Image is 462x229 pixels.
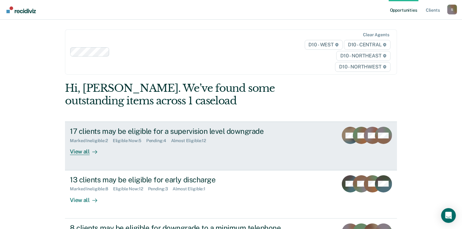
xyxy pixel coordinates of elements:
[344,40,391,50] span: D10 - CENTRAL
[148,186,173,192] div: Pending : 3
[305,40,343,50] span: D10 - WEST
[70,192,104,204] div: View all
[70,186,113,192] div: Marked Ineligible : 8
[146,138,171,143] div: Pending : 4
[171,138,211,143] div: Almost Eligible : 12
[113,186,148,192] div: Eligible Now : 12
[70,143,104,155] div: View all
[6,6,36,13] img: Recidiviz
[335,62,390,72] span: D10 - NORTHWEST
[70,175,285,184] div: 13 clients may be eligible for early discharge
[336,51,390,61] span: D10 - NORTHEAST
[447,5,457,14] div: S
[70,138,113,143] div: Marked Ineligible : 2
[65,170,397,219] a: 13 clients may be eligible for early dischargeMarked Ineligible:8Eligible Now:12Pending:3Almost E...
[441,208,456,223] div: Open Intercom Messenger
[363,32,389,37] div: Clear agents
[113,138,146,143] div: Eligible Now : 5
[447,5,457,14] button: Profile dropdown button
[65,122,397,170] a: 17 clients may be eligible for a supervision level downgradeMarked Ineligible:2Eligible Now:5Pend...
[70,127,285,136] div: 17 clients may be eligible for a supervision level downgrade
[65,82,330,107] div: Hi, [PERSON_NAME]. We’ve found some outstanding items across 1 caseload
[173,186,210,192] div: Almost Eligible : 1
